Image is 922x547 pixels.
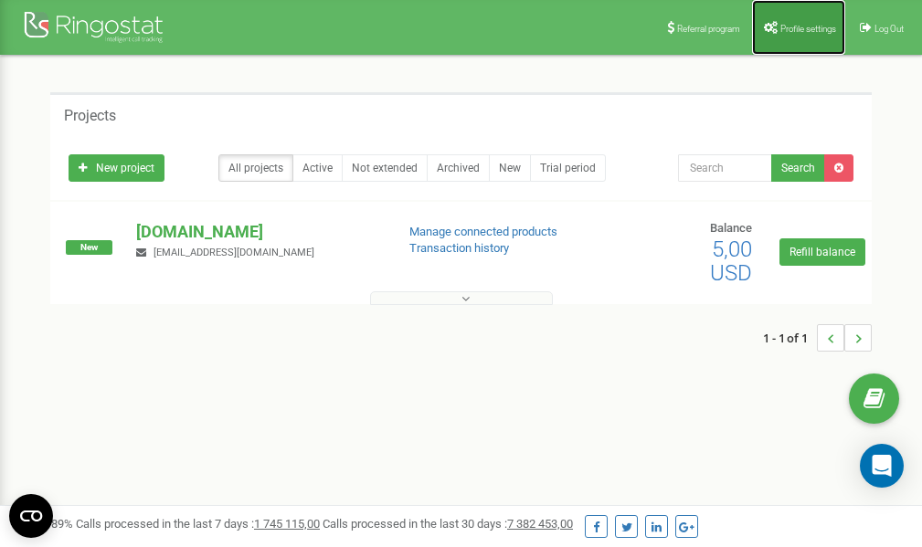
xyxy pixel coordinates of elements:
[66,240,112,255] span: New
[860,444,904,488] div: Open Intercom Messenger
[136,220,379,244] p: [DOMAIN_NAME]
[710,221,752,235] span: Balance
[323,517,573,531] span: Calls processed in the last 30 days :
[771,154,825,182] button: Search
[292,154,343,182] a: Active
[427,154,490,182] a: Archived
[779,238,865,266] a: Refill balance
[677,24,740,34] span: Referral program
[409,225,557,238] a: Manage connected products
[409,241,509,255] a: Transaction history
[9,494,53,538] button: Open CMP widget
[780,24,836,34] span: Profile settings
[254,517,320,531] u: 1 745 115,00
[154,247,314,258] span: [EMAIL_ADDRESS][DOMAIN_NAME]
[76,517,320,531] span: Calls processed in the last 7 days :
[218,154,293,182] a: All projects
[530,154,606,182] a: Trial period
[64,108,116,124] h5: Projects
[489,154,531,182] a: New
[69,154,164,182] a: New project
[710,237,752,286] span: 5,00 USD
[678,154,772,182] input: Search
[763,324,817,352] span: 1 - 1 of 1
[342,154,428,182] a: Not extended
[763,306,872,370] nav: ...
[507,517,573,531] u: 7 382 453,00
[874,24,904,34] span: Log Out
